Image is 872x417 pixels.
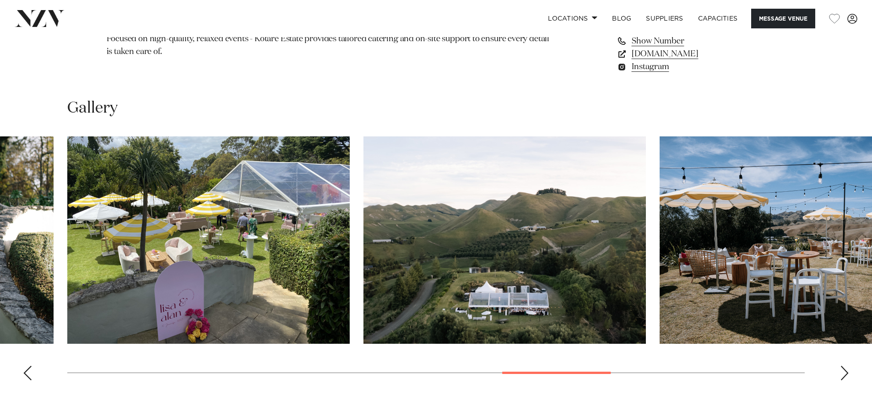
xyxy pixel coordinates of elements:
a: [DOMAIN_NAME] [617,48,766,60]
a: Locations [541,9,605,28]
a: Show Number [617,35,766,48]
swiper-slide: 11 / 17 [67,136,350,344]
swiper-slide: 12 / 17 [363,136,646,344]
a: BLOG [605,9,639,28]
img: nzv-logo.png [15,10,65,27]
a: SUPPLIERS [639,9,690,28]
a: Capacities [691,9,745,28]
button: Message Venue [751,9,815,28]
h2: Gallery [67,98,118,119]
a: Instagram [617,60,766,73]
